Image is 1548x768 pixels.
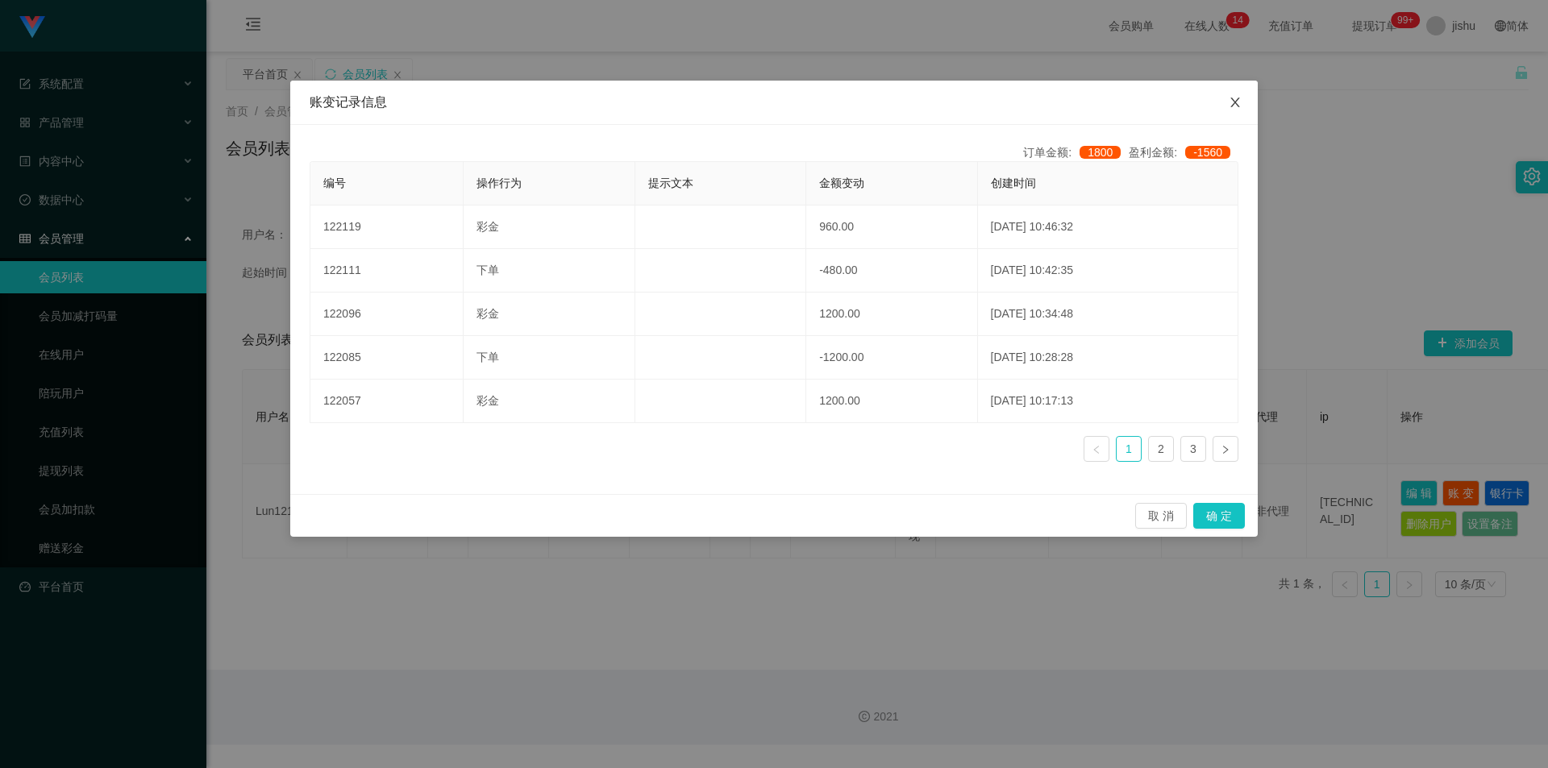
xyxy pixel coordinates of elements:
[806,293,977,336] td: 1200.00
[1092,445,1101,455] i: 图标: left
[464,293,635,336] td: 彩金
[310,205,464,249] td: 122119
[323,176,346,189] span: 编号
[806,380,977,423] td: 1200.00
[648,176,693,189] span: 提示文本
[1135,503,1187,529] button: 取 消
[1023,144,1129,161] div: 订单金额:
[978,205,1238,249] td: [DATE] 10:46:32
[806,336,977,380] td: -1200.00
[464,336,635,380] td: 下单
[1116,436,1142,462] li: 1
[464,380,635,423] td: 彩金
[1185,146,1230,159] span: -1560
[806,249,977,293] td: -480.00
[1129,144,1238,161] div: 盈利金额:
[1229,96,1242,109] i: 图标: close
[310,380,464,423] td: 122057
[1213,81,1258,126] button: Close
[464,205,635,249] td: 彩金
[978,336,1238,380] td: [DATE] 10:28:28
[978,293,1238,336] td: [DATE] 10:34:48
[1148,436,1174,462] li: 2
[464,249,635,293] td: 下单
[1084,436,1109,462] li: 上一页
[1181,437,1205,461] a: 3
[1193,503,1245,529] button: 确 定
[978,380,1238,423] td: [DATE] 10:17:13
[806,205,977,249] td: 960.00
[819,176,864,189] span: 金额变动
[1213,436,1238,462] li: 下一页
[991,176,1036,189] span: 创建时间
[476,176,522,189] span: 操作行为
[310,249,464,293] td: 122111
[1149,437,1173,461] a: 2
[310,93,1238,111] div: 账变记录信息
[1117,437,1141,461] a: 1
[978,249,1238,293] td: [DATE] 10:42:35
[1080,146,1121,159] span: 1800
[1221,445,1230,455] i: 图标: right
[310,336,464,380] td: 122085
[1180,436,1206,462] li: 3
[310,293,464,336] td: 122096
